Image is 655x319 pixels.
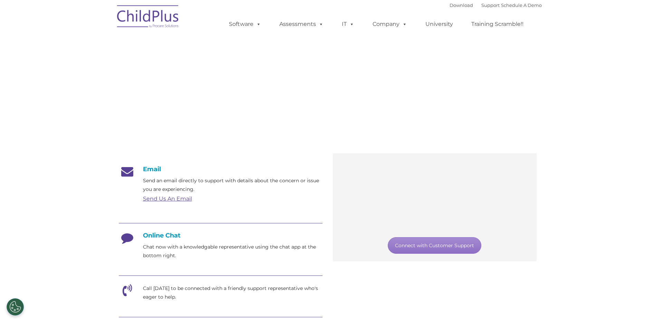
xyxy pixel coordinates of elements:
[143,195,192,202] a: Send Us An Email
[222,17,268,31] a: Software
[119,232,322,239] h4: Online Chat
[143,243,322,260] p: Chat now with a knowledgable representative using the chat app at the bottom right.
[7,298,24,316] button: Cookies Settings
[388,237,481,254] a: Connect with Customer Support
[501,2,542,8] a: Schedule A Demo
[464,17,530,31] a: Training Scramble!!
[366,17,414,31] a: Company
[418,17,460,31] a: University
[335,17,361,31] a: IT
[143,176,322,194] p: Send an email directly to support with details about the concern or issue you are experiencing.
[481,2,500,8] a: Support
[450,2,542,8] font: |
[114,0,183,35] img: ChildPlus by Procare Solutions
[272,17,330,31] a: Assessments
[143,284,322,301] p: Call [DATE] to be connected with a friendly support representative who's eager to help.
[119,165,322,173] h4: Email
[450,2,473,8] a: Download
